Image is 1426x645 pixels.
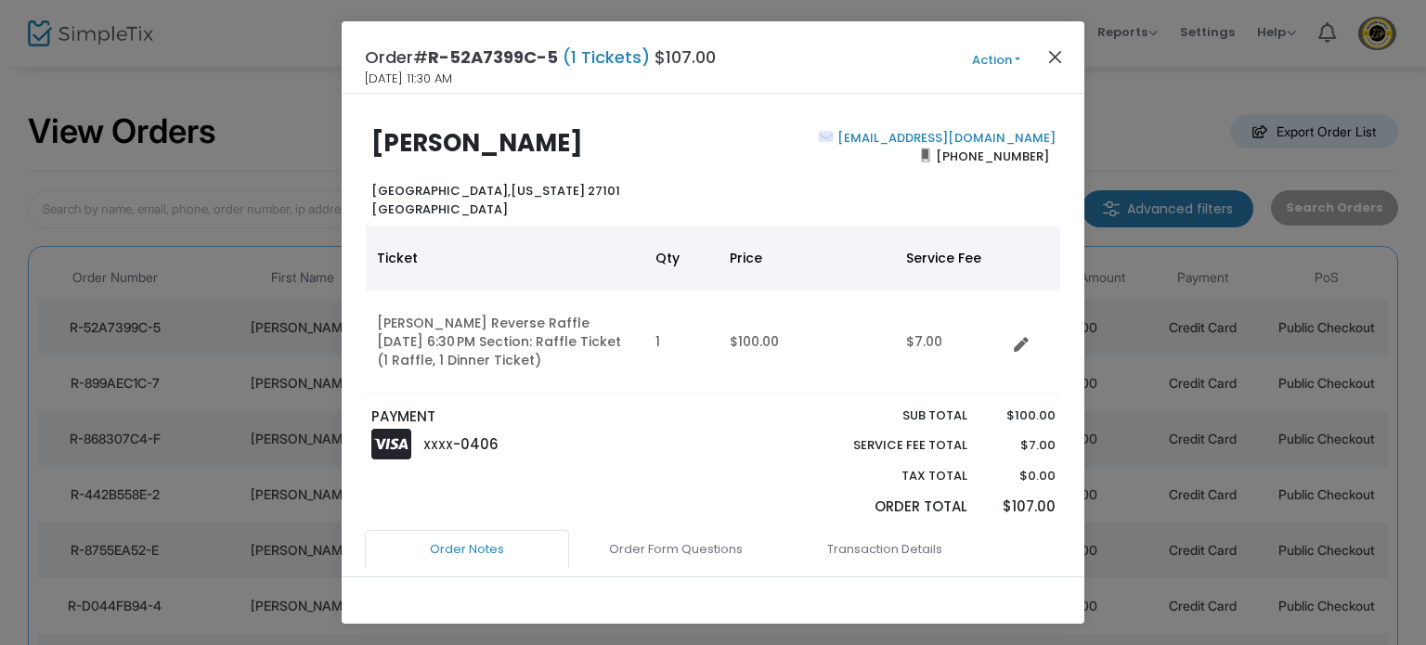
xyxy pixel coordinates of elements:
[930,141,1056,171] span: [PHONE_NUMBER]
[985,467,1055,485] p: $0.00
[895,226,1006,290] th: Service Fee
[895,290,1006,393] td: $7.00
[810,436,967,455] p: Service Fee Total
[810,406,967,425] p: Sub total
[453,434,499,454] span: -0406
[834,129,1056,147] a: [EMAIL_ADDRESS][DOMAIN_NAME]
[574,530,778,569] a: Order Form Questions
[810,467,967,485] p: Tax Total
[366,290,644,393] td: [PERSON_NAME] Reverse Raffle [DATE] 6:30 PM Section: Raffle Ticket (1 Raffle, 1 Dinner Ticket)
[428,45,558,69] span: R-52A7399C-5
[365,70,452,88] span: [DATE] 11:30 AM
[365,530,569,569] a: Order Notes
[644,226,719,290] th: Qty
[810,497,967,518] p: Order Total
[1044,45,1068,69] button: Close
[369,567,574,606] a: Admission Details
[366,226,644,290] th: Ticket
[365,45,716,70] h4: Order# $107.00
[985,406,1055,425] p: $100.00
[985,497,1055,518] p: $107.00
[719,290,895,393] td: $100.00
[783,530,987,569] a: Transaction Details
[644,290,719,393] td: 1
[366,226,1060,393] div: Data table
[558,45,655,69] span: (1 Tickets)
[719,226,895,290] th: Price
[940,50,1052,71] button: Action
[371,126,583,160] b: [PERSON_NAME]
[423,437,453,453] span: XXXX
[985,436,1055,455] p: $7.00
[371,182,511,200] span: [GEOGRAPHIC_DATA],
[371,406,705,428] p: PAYMENT
[371,182,620,218] b: [US_STATE] 27101 [GEOGRAPHIC_DATA]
